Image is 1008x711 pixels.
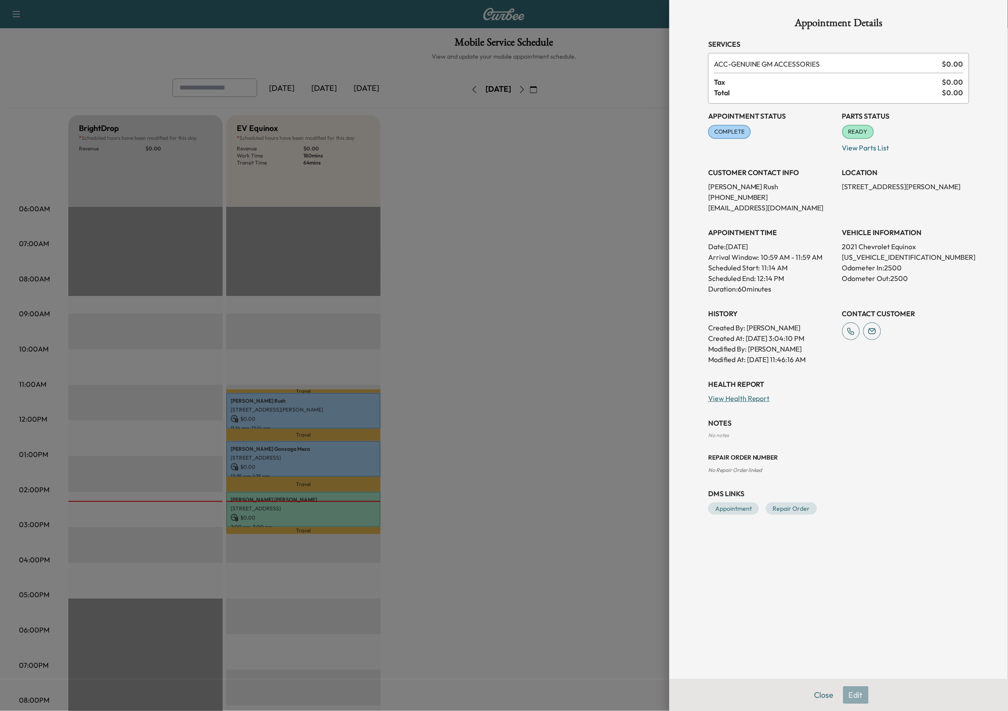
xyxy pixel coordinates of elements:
[842,139,969,153] p: View Parts List
[942,77,963,87] span: $ 0.00
[708,252,835,262] p: Arrival Window:
[714,77,942,87] span: Tax
[708,111,835,121] h3: Appointment Status
[843,127,873,136] span: READY
[708,192,835,202] p: [PHONE_NUMBER]
[708,467,762,473] span: No Repair Order linked
[709,127,750,136] span: COMPLETE
[842,241,969,252] p: 2021 Chevrolet Equinox
[708,488,969,499] h3: DMS Links
[708,453,969,462] h3: Repair Order number
[842,308,969,319] h3: CONTACT CUSTOMER
[758,273,784,284] p: 12:14 PM
[708,308,835,319] h3: History
[842,111,969,121] h3: Parts Status
[708,202,835,213] p: [EMAIL_ADDRESS][DOMAIN_NAME]
[708,284,835,294] p: Duration: 60 minutes
[708,354,835,365] p: Modified At : [DATE] 11:46:16 AM
[842,262,969,273] p: Odometer In: 2500
[942,59,963,69] span: $ 0.00
[708,379,969,389] h3: Health Report
[708,344,835,354] p: Modified By : [PERSON_NAME]
[708,167,835,178] h3: CUSTOMER CONTACT INFO
[842,167,969,178] h3: LOCATION
[708,181,835,192] p: [PERSON_NAME] Rush
[708,39,969,49] h3: Services
[708,241,835,252] p: Date: [DATE]
[942,87,963,98] span: $ 0.00
[708,273,756,284] p: Scheduled End:
[842,227,969,238] h3: VEHICLE INFORMATION
[708,333,835,344] p: Created At : [DATE] 3:04:10 PM
[708,502,759,515] a: Appointment
[842,252,969,262] p: [US_VEHICLE_IDENTIFICATION_NUMBER]
[809,686,840,704] button: Close
[708,18,969,32] h1: Appointment Details
[762,262,788,273] p: 11:14 AM
[708,227,835,238] h3: APPOINTMENT TIME
[708,394,770,403] a: View Health Report
[708,262,760,273] p: Scheduled Start:
[714,59,939,69] span: GENUINE GM ACCESSORIES
[842,181,969,192] p: [STREET_ADDRESS][PERSON_NAME]
[761,252,823,262] span: 10:59 AM - 11:59 AM
[714,87,942,98] span: Total
[766,502,817,515] a: Repair Order
[708,418,969,428] h3: NOTES
[842,273,969,284] p: Odometer Out: 2500
[708,322,835,333] p: Created By : [PERSON_NAME]
[708,432,969,439] div: No notes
